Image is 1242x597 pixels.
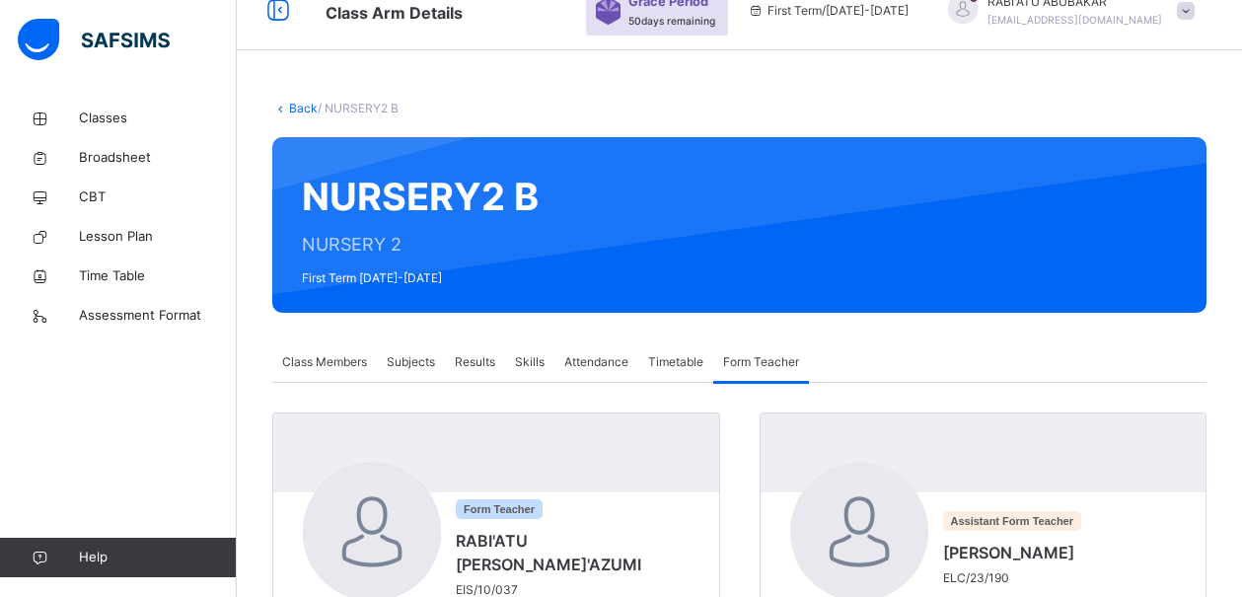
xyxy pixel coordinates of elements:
[387,353,435,371] span: Subjects
[515,353,545,371] span: Skills
[628,15,715,27] span: 50 days remaining
[564,353,628,371] span: Attendance
[289,101,318,115] a: Back
[79,266,237,286] span: Time Table
[79,548,236,567] span: Help
[282,353,367,371] span: Class Members
[79,187,237,207] span: CBT
[79,227,237,247] span: Lesson Plan
[987,14,1162,26] span: [EMAIL_ADDRESS][DOMAIN_NAME]
[455,353,495,371] span: Results
[648,353,703,371] span: Timetable
[79,148,237,168] span: Broadsheet
[302,269,539,287] span: First Term [DATE]-[DATE]
[326,3,463,23] span: Class Arm Details
[79,306,237,326] span: Assessment Format
[18,19,170,60] img: safsims
[456,529,680,576] span: RABI'ATU [PERSON_NAME]'AZUMI
[79,109,237,128] span: Classes
[723,353,799,371] span: Form Teacher
[943,541,1074,564] span: [PERSON_NAME]
[318,101,399,115] span: / NURSERY2 B
[943,511,1082,531] span: Assistant Form Teacher
[943,569,1084,587] span: ELC/23/190
[748,2,909,20] span: session/term information
[456,499,543,519] span: Form Teacher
